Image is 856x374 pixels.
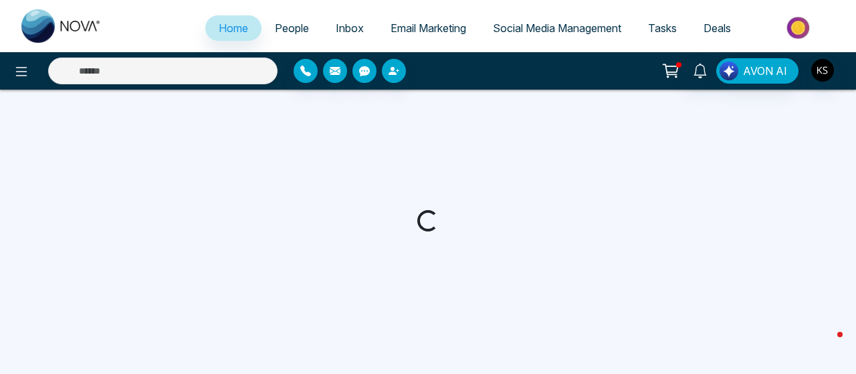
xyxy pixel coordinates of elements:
span: Inbox [336,21,364,35]
a: Tasks [635,15,690,41]
span: People [275,21,309,35]
a: Inbox [322,15,377,41]
span: Social Media Management [493,21,621,35]
span: Email Marketing [391,21,466,35]
a: Social Media Management [479,15,635,41]
img: Nova CRM Logo [21,9,102,43]
span: AVON AI [743,63,787,79]
img: User Avatar [811,59,834,82]
a: Deals [690,15,744,41]
span: Deals [704,21,731,35]
a: Email Marketing [377,15,479,41]
span: Home [219,21,248,35]
iframe: Intercom live chat [811,329,843,361]
a: Home [205,15,261,41]
a: People [261,15,322,41]
span: Tasks [648,21,677,35]
img: Market-place.gif [751,13,848,43]
img: Lead Flow [720,62,738,80]
button: AVON AI [716,58,798,84]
